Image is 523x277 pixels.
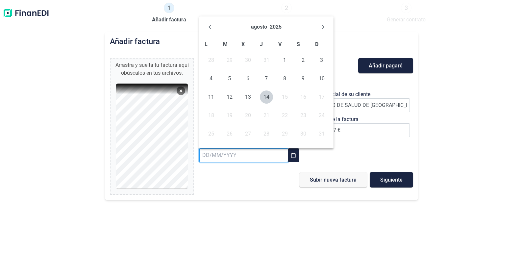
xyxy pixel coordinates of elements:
[113,61,191,77] div: Arrastra y suelta tu factura aquí o
[294,125,312,143] td: 30/08/2025
[288,148,299,162] button: Choose Date
[241,41,245,47] span: X
[260,72,273,85] span: 7
[239,69,257,88] td: 06/08/2025
[202,106,220,125] td: 18/08/2025
[370,172,413,188] button: Siguiente
[220,69,239,88] td: 05/08/2025
[257,69,276,88] td: 07/08/2025
[205,72,218,85] span: 4
[205,90,218,104] span: 11
[241,72,255,85] span: 6
[257,51,276,69] td: 31/07/2025
[294,106,312,125] td: 23/08/2025
[239,51,257,69] td: 30/07/2025
[310,177,357,182] span: Subir nueva factura
[202,51,220,69] td: 28/07/2025
[312,125,331,143] td: 31/08/2025
[315,72,328,85] span: 10
[110,37,160,46] h2: Añadir factura
[3,3,49,24] img: Logo de aplicación
[310,115,359,123] label: Importe de la factura
[152,3,186,24] a: 1Añadir factura
[312,106,331,125] td: 24/08/2025
[152,16,186,24] span: Añadir factura
[270,22,282,32] button: Choose Year
[239,125,257,143] td: 27/08/2025
[220,88,239,106] td: 12/08/2025
[310,90,370,98] label: Razón social de su cliente
[312,88,331,106] td: 17/08/2025
[202,88,220,106] td: 11/08/2025
[205,41,208,47] span: L
[260,90,273,104] span: 14
[205,22,215,32] button: Previous Month
[257,106,276,125] td: 21/08/2025
[278,41,282,47] span: V
[276,69,294,88] td: 08/08/2025
[220,51,239,69] td: 29/07/2025
[358,58,413,73] button: Añadir pagaré
[294,51,312,69] td: 02/08/2025
[278,54,291,67] span: 1
[276,88,294,106] td: 15/08/2025
[315,54,328,67] span: 3
[223,41,228,47] span: M
[251,22,267,32] button: Choose Month
[199,148,288,162] input: DD/MM/YYYY
[315,41,318,47] span: D
[297,41,300,47] span: S
[223,90,236,104] span: 12
[164,3,174,13] span: 1
[294,88,312,106] td: 16/08/2025
[202,69,220,88] td: 04/08/2025
[297,54,310,67] span: 2
[257,125,276,143] td: 28/08/2025
[124,70,183,76] span: búscalos en tus archivos.
[220,106,239,125] td: 19/08/2025
[241,90,255,104] span: 13
[312,51,331,69] td: 03/08/2025
[220,125,239,143] td: 26/08/2025
[260,41,263,47] span: J
[276,106,294,125] td: 22/08/2025
[299,172,367,188] button: Subir nueva factura
[276,51,294,69] td: 01/08/2025
[380,177,403,182] span: Siguiente
[297,72,310,85] span: 9
[257,88,276,106] td: 14/08/2025
[294,69,312,88] td: 09/08/2025
[202,125,220,143] td: 25/08/2025
[239,88,257,106] td: 13/08/2025
[278,72,291,85] span: 8
[369,63,403,68] span: Añadir pagaré
[312,69,331,88] td: 10/08/2025
[223,72,236,85] span: 5
[318,22,328,32] button: Next Month
[276,125,294,143] td: 29/08/2025
[239,106,257,125] td: 20/08/2025
[199,16,334,148] div: Choose Date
